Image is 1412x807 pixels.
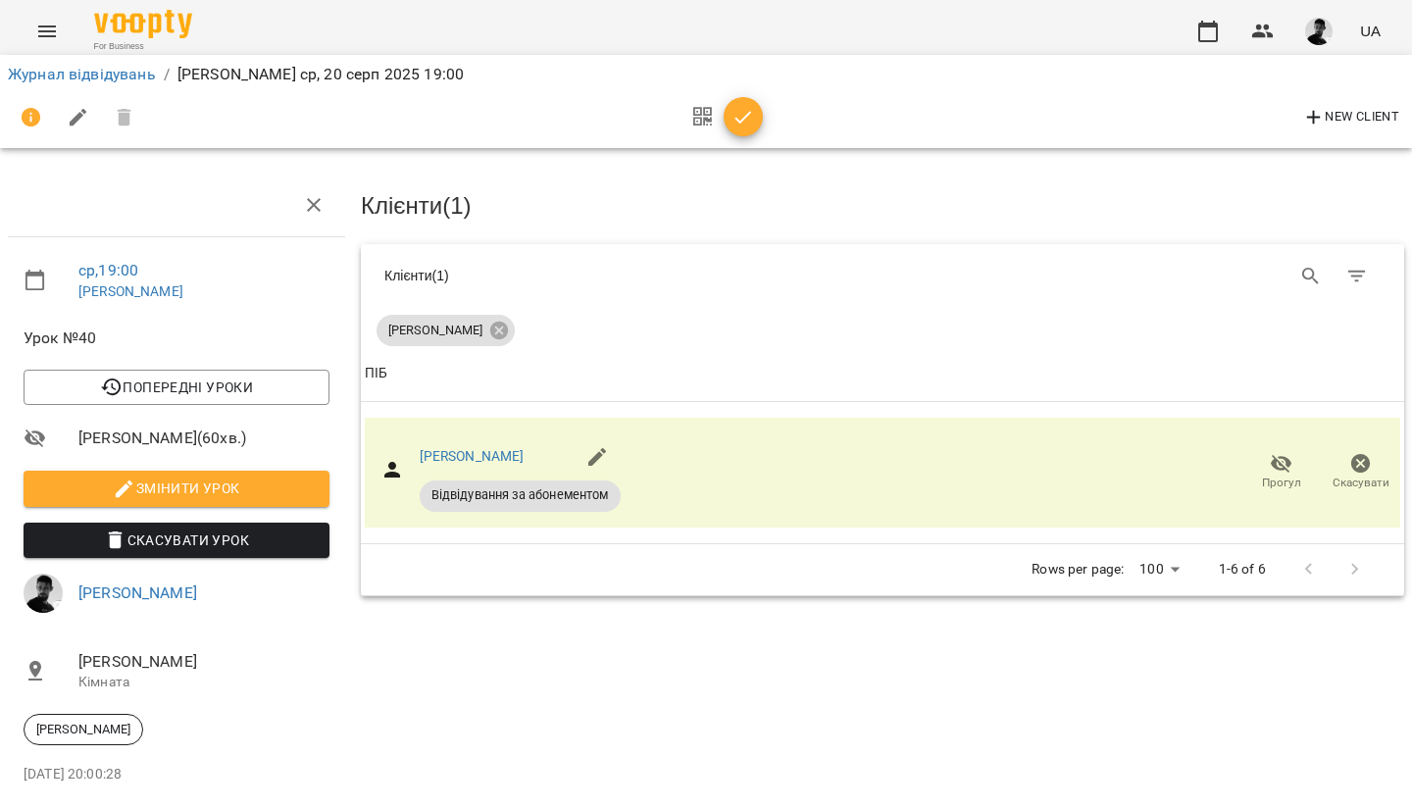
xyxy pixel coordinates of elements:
button: Прогул [1241,445,1321,500]
div: Sort [365,362,387,385]
button: Скасувати [1321,445,1400,500]
a: Журнал відвідувань [8,65,156,83]
div: 100 [1132,555,1186,583]
div: Клієнти ( 1 ) [384,266,868,285]
button: Змінити урок [24,471,329,506]
p: [DATE] 20:00:28 [24,765,329,784]
img: 8a52112dc94124d2042df91b2f95d022.jpg [1305,18,1333,45]
span: [PERSON_NAME] [377,322,494,339]
div: [PERSON_NAME] [24,714,143,745]
button: New Client [1297,102,1404,133]
h3: Клієнти ( 1 ) [361,193,1404,219]
span: Скасувати Урок [39,529,314,552]
img: 8a52112dc94124d2042df91b2f95d022.jpg [24,574,63,613]
a: [PERSON_NAME] [420,448,525,464]
a: [PERSON_NAME] [78,283,183,299]
span: For Business [94,40,192,53]
button: Search [1287,253,1335,300]
span: Змінити урок [39,477,314,500]
a: [PERSON_NAME] [78,583,197,602]
div: ПІБ [365,362,387,385]
button: Фільтр [1334,253,1381,300]
span: [PERSON_NAME] [78,650,329,674]
nav: breadcrumb [8,63,1404,86]
p: [PERSON_NAME] ср, 20 серп 2025 19:00 [177,63,464,86]
span: [PERSON_NAME] [25,721,142,738]
span: [PERSON_NAME] ( 60 хв. ) [78,427,329,450]
button: UA [1352,13,1388,49]
li: / [164,63,170,86]
button: Скасувати Урок [24,523,329,558]
button: Попередні уроки [24,370,329,405]
a: ср , 19:00 [78,261,138,279]
span: ПІБ [365,362,1400,385]
div: Table Toolbar [361,244,1404,307]
p: 1-6 of 6 [1219,560,1266,580]
img: Voopty Logo [94,10,192,38]
span: Скасувати [1333,475,1389,491]
span: New Client [1302,106,1399,129]
span: Урок №40 [24,327,329,350]
span: Відвідування за абонементом [420,486,621,504]
div: [PERSON_NAME] [377,315,515,346]
button: Menu [24,8,71,55]
span: UA [1360,21,1381,41]
p: Кімната [78,673,329,692]
span: Попередні уроки [39,376,314,399]
p: Rows per page: [1032,560,1124,580]
span: Прогул [1262,475,1301,491]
